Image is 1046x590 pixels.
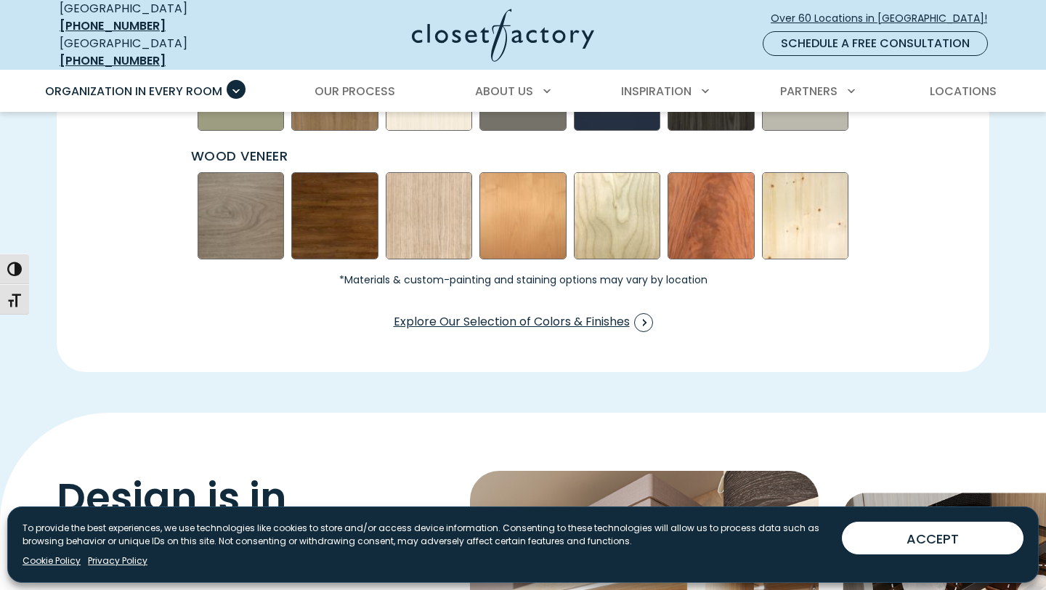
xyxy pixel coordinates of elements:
[291,172,378,259] img: Walnut- Stained
[771,11,999,26] span: Over 60 Locations in [GEOGRAPHIC_DATA]!
[842,522,1023,554] button: ACCEPT
[394,313,653,332] span: Explore Our Selection of Colors & Finishes
[412,9,594,62] img: Closet Factory Logo
[763,31,988,56] a: Schedule a Free Consultation
[762,172,849,259] img: Pine Knotty
[315,83,395,100] span: Our Process
[60,52,166,69] a: [PHONE_NUMBER]
[770,6,1000,31] a: Over 60 Locations in [GEOGRAPHIC_DATA]!
[45,83,222,100] span: Organization in Every Room
[88,554,147,567] a: Privacy Policy
[23,522,830,548] p: To provide the best experiences, we use technologies like cookies to store and/or access device i...
[668,172,755,259] img: African Mahogany
[475,83,533,100] span: About Us
[60,17,166,34] a: [PHONE_NUMBER]
[198,172,285,259] img: Walnut
[393,308,654,337] a: Explore Our Selection of Colors & Finishes
[386,172,473,259] img: Rift Cut Oak
[35,71,1011,112] nav: Primary Menu
[574,172,661,259] img: Maple
[60,35,270,70] div: [GEOGRAPHIC_DATA]
[621,83,692,100] span: Inspiration
[930,83,997,100] span: Locations
[57,469,287,525] span: Design is in
[479,172,567,259] img: Alder
[133,504,280,578] span: Details
[780,83,838,100] span: Partners
[191,146,859,166] p: Wood Veneer
[23,554,81,567] a: Cookie Policy
[187,275,859,285] small: *Materials & custom-painting and staining options may vary by location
